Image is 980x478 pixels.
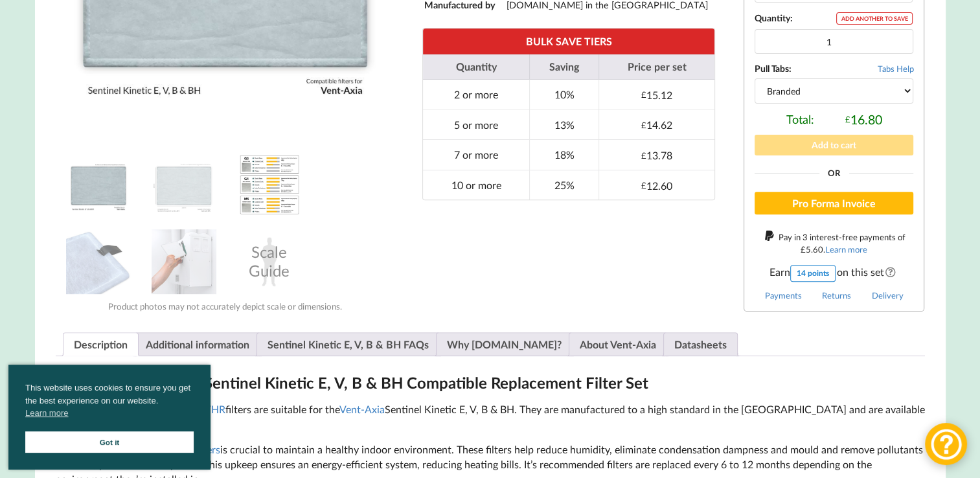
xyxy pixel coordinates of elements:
a: Datasheets [674,333,727,356]
img: Dimensions and Filter Grade of the Vent-Axia Sentinel Kinetic E, V, B & BH Compatible MVHR Filter... [152,152,216,217]
th: BULK SAVE TIERS [423,28,714,54]
a: cookies - Learn more [25,407,68,420]
th: Price per set [598,54,714,80]
a: Sentinel Kinetic E, V, B & BH FAQs [268,333,429,356]
td: 5 or more [423,109,530,139]
span: Pay in 3 interest-free payments of . [779,232,906,255]
img: Installing an MVHR Filter [152,229,216,294]
a: Learn more [825,244,867,255]
span: This website uses cookies to ensure you get the best experience on our website. [25,381,194,423]
td: 13% [529,109,598,139]
td: 18% [529,139,598,170]
a: Got it cookie [25,431,194,453]
span: £ [641,89,646,100]
div: 14 points [790,265,836,282]
span: £ [641,120,646,130]
div: Product photos may not accurately depict scale or dimensions. [56,301,394,312]
button: Add to cart [755,135,913,155]
input: Product quantity [755,29,913,54]
span: £ [845,114,850,124]
a: Description [74,333,128,356]
td: 2 or more [423,80,530,109]
div: 5.60 [801,244,823,255]
td: 10 or more [423,170,530,200]
div: 15.12 [641,89,672,101]
span: Tabs Help [877,63,913,74]
h2: About the Vent-Axia Sentinel Kinetic E, V, B & BH Compatible Replacement Filter Set [56,373,925,393]
th: Quantity [423,54,530,80]
span: £ [801,244,806,255]
img: Vent-Axia Sentinel Kinetic E, V, B & BH Compatible MVHR Filter Replacement Set from MVHR.shop [66,152,131,217]
td: 7 or more [423,139,530,170]
img: A Table showing a comparison between G3, G4 and M5 for MVHR Filters and their efficiency at captu... [237,152,302,217]
div: 12.60 [641,179,672,192]
button: Pro Forma Invoice [755,192,913,215]
span: £ [641,180,646,190]
td: 25% [529,170,598,200]
span: £ [641,150,646,161]
a: Vent-Axia [339,403,385,415]
img: MVHR Filter with a Black Tag [66,229,131,294]
a: Delivery [872,290,904,301]
span: Total: [786,112,814,127]
div: cookieconsent [8,365,211,470]
a: Why [DOMAIN_NAME]? [447,333,562,356]
td: 10% [529,80,598,109]
p: These compatible replacement filters are suitable for the Sentinel Kinetic E, V, B & BH. They are... [56,402,925,432]
a: About Vent-Axia [580,333,656,356]
div: Or [755,169,913,177]
span: Earn on this set [755,265,913,282]
div: 13.78 [641,149,672,161]
a: Additional information [146,333,249,356]
th: Saving [529,54,598,80]
a: Returns [822,290,851,301]
div: 14.62 [641,119,672,131]
div: Scale Guide [237,229,302,294]
b: Pull Tabs: [755,63,792,74]
div: 16.80 [845,112,882,127]
div: ADD ANOTHER TO SAVE [836,12,913,25]
a: Payments [765,290,802,301]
